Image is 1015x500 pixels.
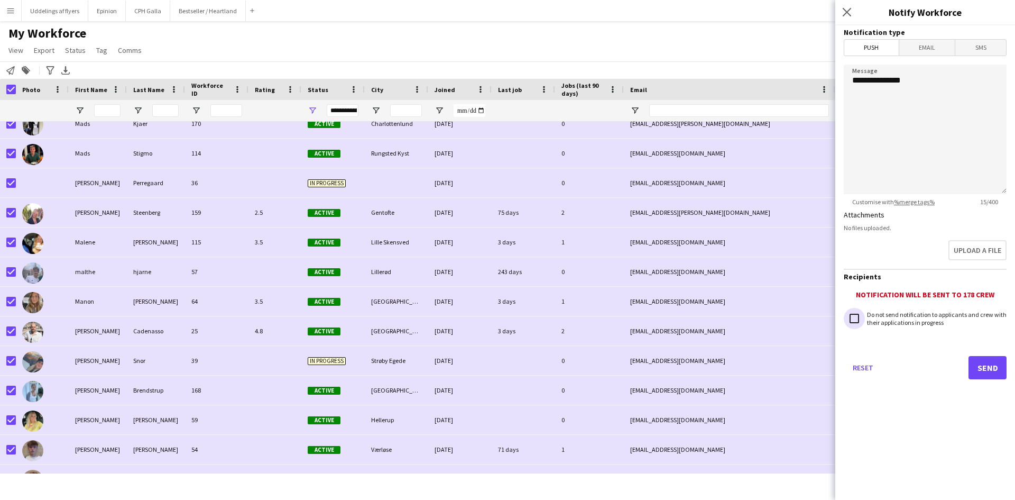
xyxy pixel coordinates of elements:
[365,257,428,286] div: Lillerød
[624,139,835,168] div: [EMAIL_ADDRESS][DOMAIN_NAME]
[191,106,201,115] button: Open Filter Menu
[170,1,246,21] button: Bestseller / Heartland
[185,465,248,494] div: 185
[624,198,835,227] div: [EMAIL_ADDRESS][PERSON_NAME][DOMAIN_NAME]
[492,465,555,494] div: 75 days
[428,257,492,286] div: [DATE]
[248,316,301,346] div: 4.8
[4,43,27,57] a: View
[127,198,185,227] div: Steenberg
[428,346,492,375] div: [DATE]
[624,435,835,464] div: [EMAIL_ADDRESS][DOMAIN_NAME]
[428,287,492,316] div: [DATE]
[955,40,1006,56] span: SMS
[498,86,522,94] span: Last job
[248,198,301,227] div: 2.5
[69,435,127,464] div: [PERSON_NAME]
[69,228,127,257] div: Malene
[428,435,492,464] div: [DATE]
[844,290,1007,299] div: Notification will be sent to 178 crew
[185,257,248,286] div: 57
[22,86,40,94] span: Photo
[624,376,835,405] div: [EMAIL_ADDRESS][DOMAIN_NAME]
[22,144,43,165] img: Mads Stigmo
[185,346,248,375] div: 39
[127,287,185,316] div: [PERSON_NAME]
[844,40,899,56] span: Push
[191,81,229,97] span: Workforce ID
[69,316,127,346] div: [PERSON_NAME]
[127,465,185,494] div: [PERSON_NAME]
[22,203,43,224] img: Maja Haisler Steenberg
[248,228,301,257] div: 3.5
[428,228,492,257] div: [DATE]
[365,287,428,316] div: [GEOGRAPHIC_DATA]
[8,46,23,55] span: View
[22,381,43,402] img: Marie Amalie Brendstrup
[624,287,835,316] div: [EMAIL_ADDRESS][DOMAIN_NAME]
[65,46,86,55] span: Status
[152,104,179,117] input: Last Name Filter Input
[308,298,340,306] span: Active
[365,405,428,434] div: Hellerup
[248,465,301,494] div: 3.5
[624,168,835,197] div: [EMAIL_ADDRESS][DOMAIN_NAME]
[22,1,88,21] button: Uddelings af flyers
[555,316,624,346] div: 2
[308,209,340,217] span: Active
[899,40,955,56] span: Email
[92,43,112,57] a: Tag
[308,328,340,335] span: Active
[75,106,85,115] button: Open Filter Menu
[127,346,185,375] div: Snor
[555,287,624,316] div: 1
[555,109,624,138] div: 0
[69,257,127,286] div: malthe
[555,168,624,197] div: 0
[844,28,1007,37] h3: Notification type
[649,104,829,117] input: Email Filter Input
[365,465,428,494] div: Lyngby
[75,86,107,94] span: First Name
[69,109,127,138] div: Mads
[624,346,835,375] div: [EMAIL_ADDRESS][DOMAIN_NAME]
[69,139,127,168] div: Mads
[127,316,185,346] div: Cadenasso
[69,168,127,197] div: [PERSON_NAME]
[185,168,248,197] div: 36
[88,1,126,21] button: Epinion
[127,435,185,464] div: [PERSON_NAME]
[948,240,1007,260] button: Upload a file
[126,1,170,21] button: CPH Galla
[428,465,492,494] div: [DATE]
[492,435,555,464] div: 71 days
[22,411,43,432] img: Marie Hansson Kjær
[133,106,143,115] button: Open Filter Menu
[968,356,1007,379] button: Send
[844,224,1007,232] div: No files uploaded.
[555,435,624,464] div: 1
[428,198,492,227] div: [DATE]
[365,228,428,257] div: Lille Skensved
[22,470,43,491] img: Mathias Von Irgens-Bergh
[555,405,624,434] div: 0
[492,198,555,227] div: 75 days
[428,139,492,168] div: [DATE]
[185,316,248,346] div: 25
[555,198,624,227] div: 2
[371,86,383,94] span: City
[972,198,1007,206] span: 15 / 400
[22,114,43,135] img: Mads Kjaer
[308,387,340,395] span: Active
[365,198,428,227] div: Gentofte
[185,228,248,257] div: 115
[844,198,943,206] span: Customise with
[118,46,142,55] span: Comms
[561,81,605,97] span: Jobs (last 90 days)
[428,376,492,405] div: [DATE]
[185,109,248,138] div: 170
[185,287,248,316] div: 64
[371,106,381,115] button: Open Filter Menu
[624,316,835,346] div: [EMAIL_ADDRESS][DOMAIN_NAME]
[428,405,492,434] div: [DATE]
